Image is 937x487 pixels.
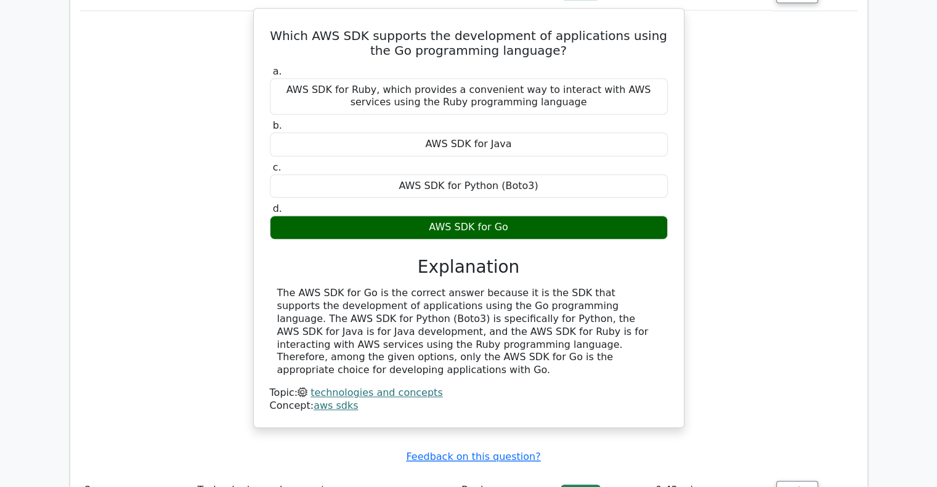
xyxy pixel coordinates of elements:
[277,257,660,278] h3: Explanation
[270,387,668,400] div: Topic:
[270,215,668,239] div: AWS SDK for Go
[277,287,660,377] div: The AWS SDK for Go is the correct answer because it is the SDK that supports the development of a...
[273,161,282,173] span: c.
[310,387,442,398] a: technologies and concepts
[270,400,668,413] div: Concept:
[314,400,358,411] a: aws sdks
[273,203,282,214] span: d.
[270,174,668,198] div: AWS SDK for Python (Boto3)
[269,28,669,58] h5: Which AWS SDK supports the development of applications using the Go programming language?
[270,78,668,115] div: AWS SDK for Ruby, which provides a convenient way to interact with AWS services using the Ruby pr...
[273,65,282,77] span: a.
[406,451,540,462] a: Feedback on this question?
[273,119,282,131] span: b.
[270,132,668,156] div: AWS SDK for Java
